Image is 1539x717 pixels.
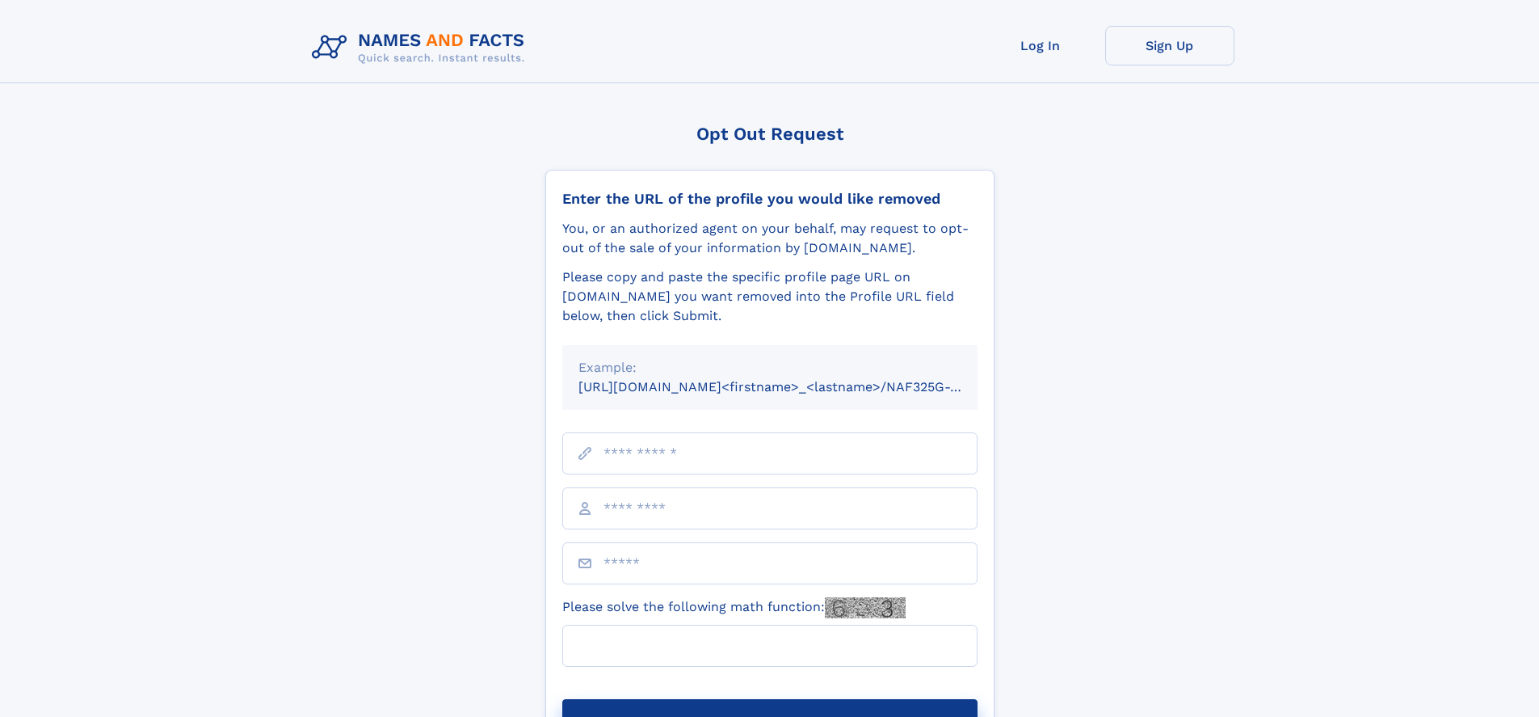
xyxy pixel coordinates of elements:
[976,26,1105,65] a: Log In
[578,358,961,377] div: Example:
[562,597,906,618] label: Please solve the following math function:
[1105,26,1234,65] a: Sign Up
[562,268,978,326] div: Please copy and paste the specific profile page URL on [DOMAIN_NAME] you want removed into the Pr...
[578,379,1008,394] small: [URL][DOMAIN_NAME]<firstname>_<lastname>/NAF325G-xxxxxxxx
[305,26,538,70] img: Logo Names and Facts
[562,190,978,208] div: Enter the URL of the profile you would like removed
[545,124,994,144] div: Opt Out Request
[562,219,978,258] div: You, or an authorized agent on your behalf, may request to opt-out of the sale of your informatio...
